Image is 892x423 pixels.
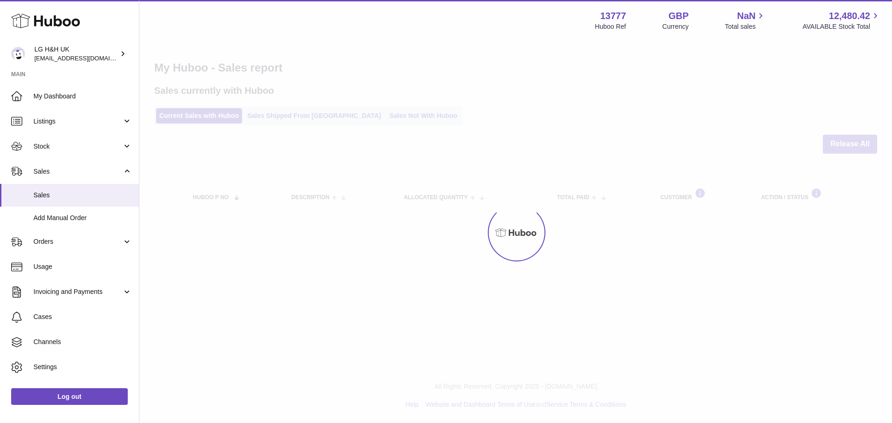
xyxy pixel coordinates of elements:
a: 12,480.42 AVAILABLE Stock Total [802,10,881,31]
span: Invoicing and Payments [33,287,122,296]
span: Cases [33,312,132,321]
span: Orders [33,237,122,246]
span: Listings [33,117,122,126]
div: Currency [662,22,689,31]
img: veechen@lghnh.co.uk [11,47,25,61]
span: AVAILABLE Stock Total [802,22,881,31]
span: [EMAIL_ADDRESS][DOMAIN_NAME] [34,54,137,62]
span: NaN [737,10,755,22]
span: 12,480.42 [829,10,870,22]
a: NaN Total sales [725,10,766,31]
strong: 13777 [600,10,626,22]
span: Settings [33,363,132,371]
div: Huboo Ref [595,22,626,31]
span: Usage [33,262,132,271]
div: LG H&H UK [34,45,118,63]
span: Stock [33,142,122,151]
span: Channels [33,338,132,346]
strong: GBP [669,10,689,22]
span: My Dashboard [33,92,132,101]
span: Sales [33,191,132,200]
span: Add Manual Order [33,214,132,222]
span: Sales [33,167,122,176]
a: Log out [11,388,128,405]
span: Total sales [725,22,766,31]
